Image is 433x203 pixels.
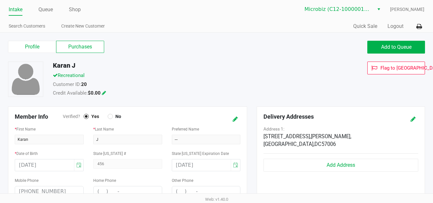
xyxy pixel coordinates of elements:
label: First Name [15,126,36,132]
a: Intake [9,5,22,14]
span: , [310,133,311,140]
label: State [US_STATE] Expiration Date [172,151,229,156]
span: DC [313,141,321,147]
label: State [US_STATE] # [93,151,126,156]
a: Queue [38,5,53,14]
button: Add to Queue [367,41,425,54]
label: Preferred Name [172,126,199,132]
button: Add Address [263,159,418,172]
span: Microbiz (C12-1000001-LIC) [304,5,370,13]
span: Verified? [63,113,84,120]
label: Home Phone [93,178,116,183]
span: [STREET_ADDRESS] [263,133,310,140]
span: Address 1: [263,126,284,131]
button: Select [374,4,383,15]
span: 57006 [321,141,336,147]
strong: $0.00 [88,90,101,96]
span: , [350,133,351,140]
strong: 20 [81,81,87,87]
span: Yes [89,114,99,119]
h5: Karan J [53,62,75,69]
button: Quick Sale [353,22,377,30]
h5: Member Info [15,113,63,120]
div: Credit Available: [48,89,303,98]
a: Search Customers [9,22,45,30]
label: Last Name [93,126,114,132]
button: Flag to [GEOGRAPHIC_DATA] [367,62,425,74]
label: Profile [8,41,56,53]
span: , [313,141,314,147]
div: Customer ID: [48,81,303,90]
span: [GEOGRAPHIC_DATA] [263,133,351,147]
label: Mobile Phone [15,178,38,183]
span: [PERSON_NAME] [390,6,424,13]
span: Add Address [327,162,355,168]
h5: Delivery Addresses [263,113,391,120]
span: [PERSON_NAME] [310,133,350,140]
span: No [113,114,121,119]
div: Recreational [48,72,303,81]
label: Purchases [56,41,104,53]
a: Create New Customer [61,22,105,30]
span: Web: v1.40.0 [205,197,228,202]
label: Date of Birth [15,151,38,156]
label: Other Phone [172,178,193,183]
button: Logout [387,22,404,30]
span: Add to Queue [381,44,412,50]
a: Shop [69,5,81,14]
